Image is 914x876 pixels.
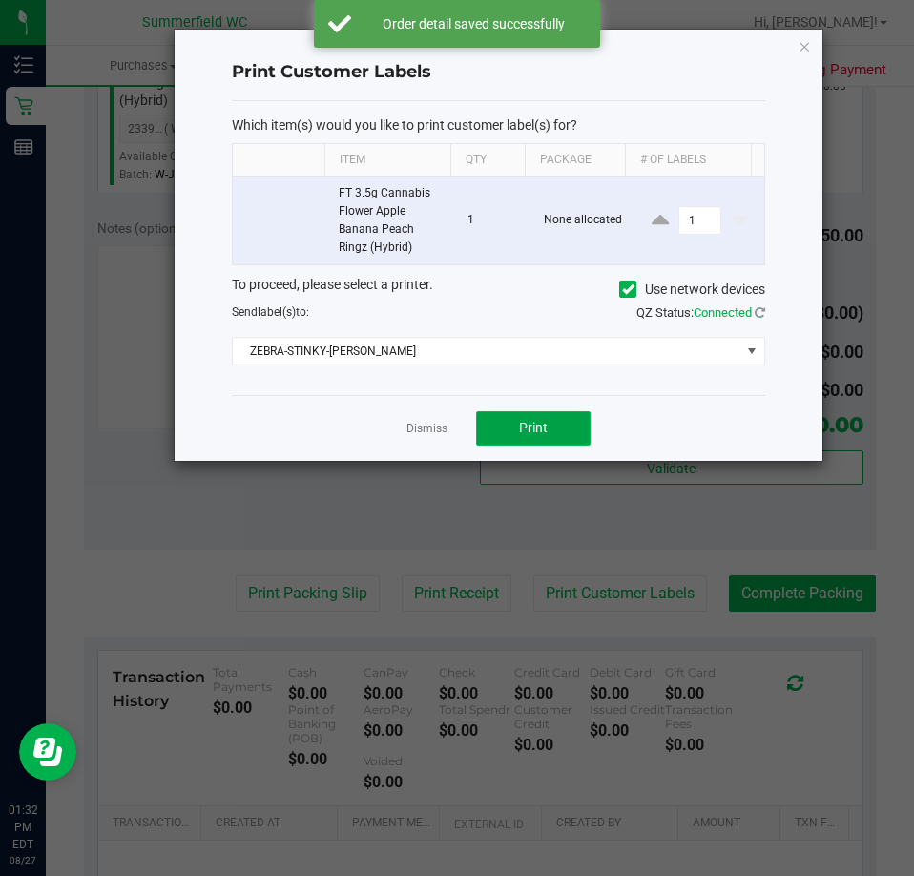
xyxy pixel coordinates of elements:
[619,280,765,300] label: Use network devices
[218,275,779,303] div: To proceed, please select a printer.
[232,60,765,85] h4: Print Customer Labels
[406,421,447,437] a: Dismiss
[232,305,309,319] span: Send to:
[232,116,765,134] p: Which item(s) would you like to print customer label(s) for?
[456,177,532,265] td: 1
[525,144,625,177] th: Package
[450,144,525,177] th: Qty
[327,177,456,265] td: FT 3.5g Cannabis Flower Apple Banana Peach Ringz (Hybrid)
[532,177,635,265] td: None allocated
[519,420,548,435] span: Print
[476,411,591,446] button: Print
[362,14,586,33] div: Order detail saved successfully
[19,723,76,781] iframe: Resource center
[258,305,296,319] span: label(s)
[324,144,450,177] th: Item
[694,305,752,320] span: Connected
[636,305,765,320] span: QZ Status:
[625,144,751,177] th: # of labels
[233,338,740,365] span: ZEBRA-STINKY-[PERSON_NAME]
